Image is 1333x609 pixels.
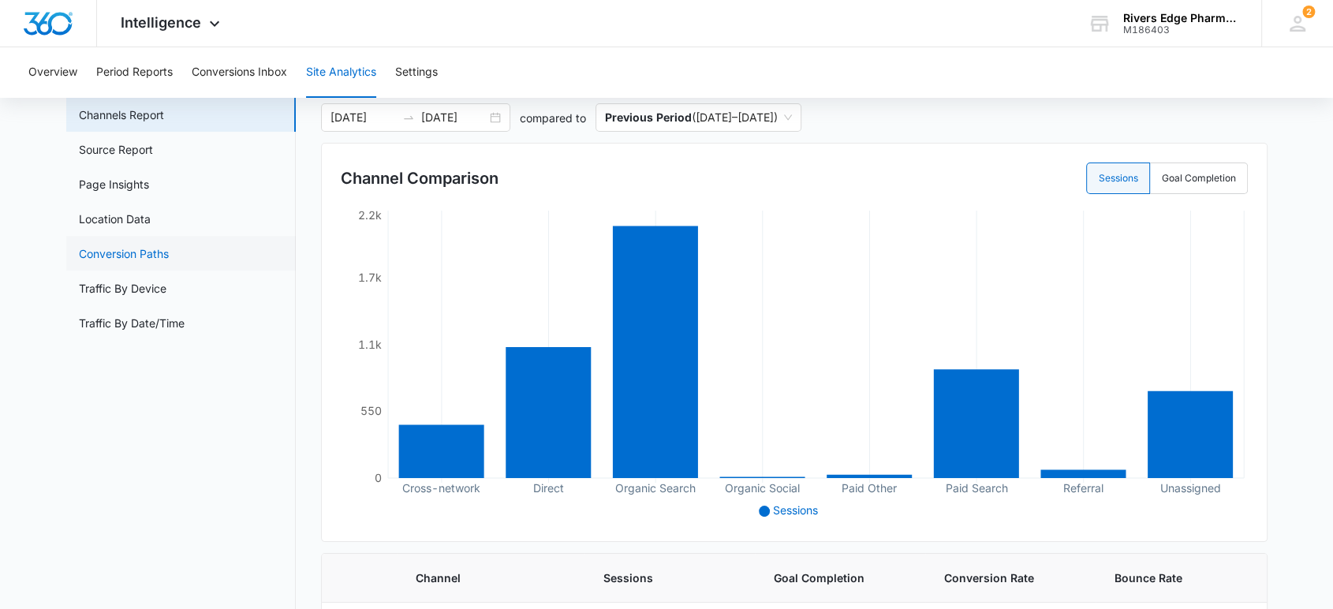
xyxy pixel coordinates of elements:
[725,481,800,495] tspan: Organic Social
[79,106,164,123] a: Channels Report
[79,280,166,297] a: Traffic By Device
[532,481,563,495] tspan: Direct
[416,570,566,586] span: Channel
[615,481,696,495] tspan: Organic Search
[1086,163,1150,194] label: Sessions
[192,47,287,98] button: Conversions Inbox
[1063,481,1103,495] tspan: Referral
[79,211,151,227] a: Location Data
[945,481,1007,495] tspan: Paid Search
[402,111,415,124] span: to
[306,47,376,98] button: Site Analytics
[1123,12,1238,24] div: account name
[1115,570,1241,586] span: Bounce Rate
[1123,24,1238,35] div: account id
[944,570,1077,586] span: Conversion Rate
[79,245,169,262] a: Conversion Paths
[96,47,173,98] button: Period Reports
[121,14,201,31] span: Intelligence
[773,503,818,517] span: Sessions
[520,110,586,126] p: compared to
[1302,6,1315,18] div: notifications count
[1150,163,1248,194] label: Goal Completion
[358,271,382,284] tspan: 1.7k
[79,176,149,192] a: Page Insights
[774,570,906,586] span: Goal Completion
[1302,6,1315,18] span: 2
[605,104,792,131] span: ( [DATE] – [DATE] )
[395,47,438,98] button: Settings
[605,110,692,124] p: Previous Period
[360,404,382,417] tspan: 550
[358,207,382,221] tspan: 2.2k
[28,47,77,98] button: Overview
[330,109,396,126] input: Start date
[842,481,897,495] tspan: Paid Other
[402,481,480,495] tspan: Cross-network
[358,337,382,350] tspan: 1.1k
[603,570,736,586] span: Sessions
[375,471,382,484] tspan: 0
[421,109,487,126] input: End date
[341,166,498,190] h3: Channel Comparison
[402,111,415,124] span: swap-right
[1159,481,1220,495] tspan: Unassigned
[79,315,185,331] a: Traffic By Date/Time
[79,141,153,158] a: Source Report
